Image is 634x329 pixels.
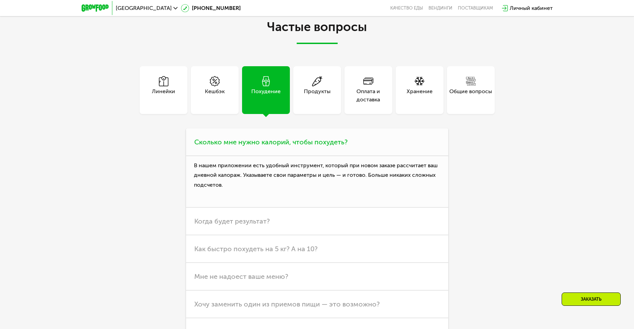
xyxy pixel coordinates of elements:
[458,5,493,11] div: поставщикам
[194,300,380,308] span: Хочу заменить один из приемов пищи — это возможно?
[304,87,330,104] div: Продукты
[251,87,281,104] div: Похудение
[194,217,270,225] span: Когда будет результат?
[510,4,553,12] div: Личный кабинет
[194,272,288,281] span: Мне не надоест ваше меню?
[186,156,448,208] p: В нашем приложении есть удобный инструмент, который при новом заказе рассчитает ваш дневной калор...
[181,4,241,12] a: [PHONE_NUMBER]
[194,245,318,253] span: Как быстро похудеть на 5 кг? А на 10?
[390,5,423,11] a: Качество еды
[152,87,175,104] div: Линейки
[449,87,492,104] div: Общие вопросы
[344,87,392,104] div: Оплата и доставка
[407,87,433,104] div: Хранение
[194,138,348,146] span: Сколько мне нужно калорий, чтобы похудеть?
[205,87,225,104] div: Кешбэк
[562,292,621,306] div: Заказать
[116,5,172,11] span: [GEOGRAPHIC_DATA]
[428,5,452,11] a: Вендинги
[126,20,508,44] h2: Частые вопросы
